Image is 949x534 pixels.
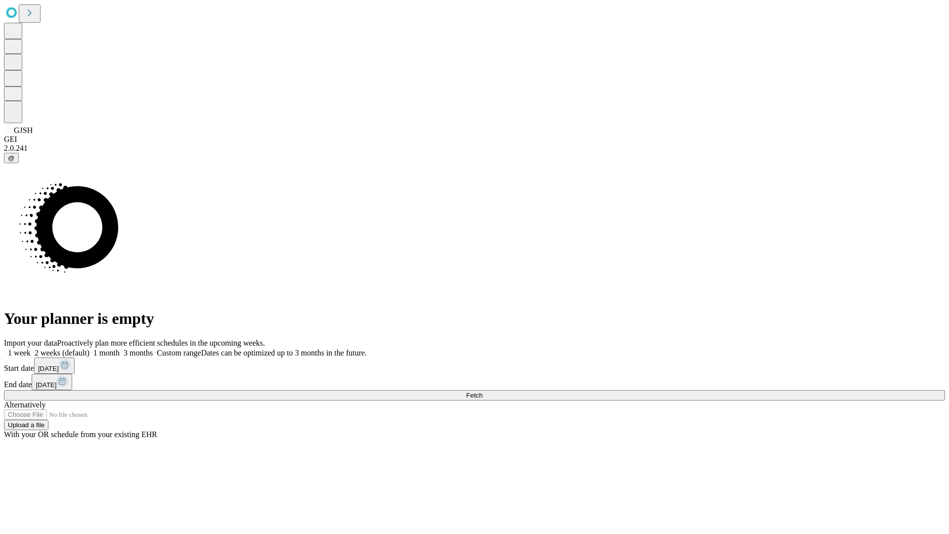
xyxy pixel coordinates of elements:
span: @ [8,154,15,162]
span: 3 months [124,349,153,357]
span: With your OR schedule from your existing EHR [4,430,157,439]
div: End date [4,374,945,390]
span: Fetch [466,392,482,399]
button: [DATE] [32,374,72,390]
span: Custom range [157,349,201,357]
div: 2.0.241 [4,144,945,153]
span: Alternatively [4,400,45,409]
span: [DATE] [38,365,59,372]
span: 1 month [93,349,120,357]
span: Dates can be optimized up to 3 months in the future. [201,349,367,357]
span: [DATE] [36,381,56,389]
div: GEI [4,135,945,144]
button: Upload a file [4,420,48,430]
button: [DATE] [34,357,75,374]
span: 1 week [8,349,31,357]
h1: Your planner is empty [4,310,945,328]
button: @ [4,153,19,163]
span: Proactively plan more efficient schedules in the upcoming weeks. [57,339,265,347]
button: Fetch [4,390,945,400]
span: 2 weeks (default) [35,349,89,357]
span: Import your data [4,339,57,347]
span: GJSH [14,126,33,134]
div: Start date [4,357,945,374]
